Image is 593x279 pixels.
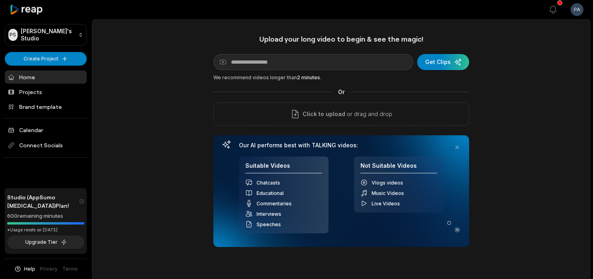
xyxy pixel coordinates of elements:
[372,180,403,186] span: Vlogs videos
[5,70,87,84] a: Home
[257,211,281,217] span: Interviews
[302,109,345,119] span: Click to upload
[372,201,400,207] span: Live Videos
[257,190,284,196] span: Educational
[257,201,292,207] span: Commentaries
[5,52,87,66] button: Create Project
[245,162,322,174] h4: Suitable Videos
[5,123,87,136] a: Calendar
[7,193,79,210] span: Studio (AppSumo [MEDICAL_DATA]) Plan!
[40,265,58,273] a: Privacy
[257,180,280,186] span: Chatcasts
[62,265,78,273] a: Terms
[8,29,18,41] div: PS
[7,227,84,233] div: *Usage resets on [DATE]
[213,74,469,81] div: We recommend videos longer than .
[239,142,444,149] h3: Our AI performs best with TALKING videos:
[213,34,469,44] h1: Upload your long video to begin & see the magic!
[297,74,320,80] span: 2 minutes
[360,162,437,174] h4: Not Suitable Videos
[417,54,469,70] button: Get Clips
[24,265,35,273] span: Help
[257,221,281,227] span: Speeches
[332,88,351,96] span: Or
[14,265,35,273] button: Help
[5,85,87,98] a: Projects
[5,100,87,113] a: Brand template
[345,109,392,119] p: or drag and drop
[5,138,87,153] span: Connect Socials
[7,235,84,249] button: Upgrade Tier
[372,190,404,196] span: Music Videos
[7,212,84,220] div: 600 remaining minutes
[21,28,75,42] p: [PERSON_NAME]'s Studio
